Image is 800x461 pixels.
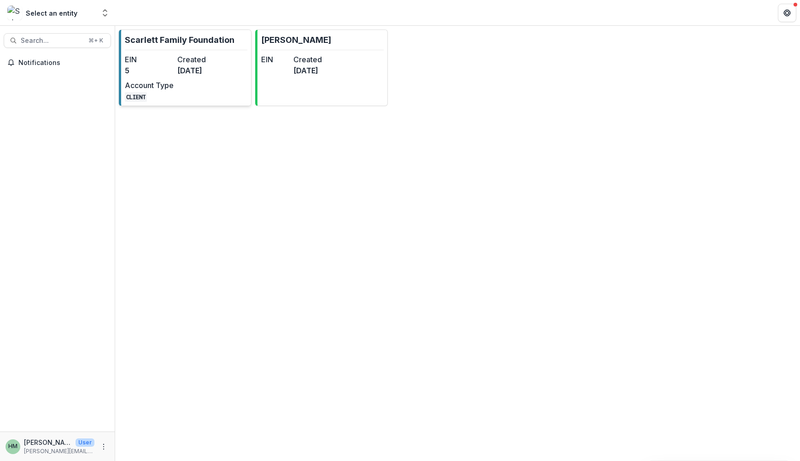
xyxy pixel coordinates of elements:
[21,37,83,45] span: Search...
[99,4,111,22] button: Open entity switcher
[125,54,174,65] dt: EIN
[8,443,18,449] div: Haley Miller
[778,4,796,22] button: Get Help
[261,34,331,46] p: [PERSON_NAME]
[125,92,147,102] code: CLIENT
[4,33,111,48] button: Search...
[125,80,174,91] dt: Account Type
[4,55,111,70] button: Notifications
[76,438,94,447] p: User
[26,8,77,18] div: Select an entity
[125,65,174,76] dd: 5
[18,59,107,67] span: Notifications
[293,54,322,65] dt: Created
[177,54,226,65] dt: Created
[255,30,388,106] a: [PERSON_NAME]EINCreated[DATE]
[177,65,226,76] dd: [DATE]
[98,441,109,452] button: More
[24,437,72,447] p: [PERSON_NAME]
[293,65,322,76] dd: [DATE]
[261,54,290,65] dt: EIN
[87,35,105,46] div: ⌘ + K
[24,447,94,455] p: [PERSON_NAME][EMAIL_ADDRESS][DOMAIN_NAME]
[7,6,22,20] img: Select an entity
[125,34,234,46] p: Scarlett Family Foundation
[119,30,251,106] a: Scarlett Family FoundationEIN5Created[DATE]Account TypeCLIENT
